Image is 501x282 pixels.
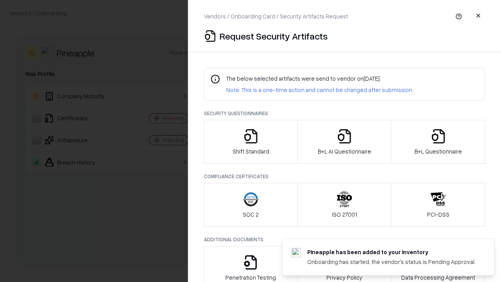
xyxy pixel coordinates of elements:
p: Vendors / Onboarding Card / Security Artifacts Request [204,12,348,20]
p: Note: This is a one-time action and cannot be changed after submission. [226,86,413,94]
p: Additional Documents [204,236,485,243]
p: Shift Standard [232,147,269,155]
button: Shift Standard [204,120,298,164]
p: Security Questionnaires [204,110,485,117]
div: Onboarding has started, the vendor's status is Pending Approval. [307,258,476,266]
p: Privacy Policy [326,273,362,282]
p: B+L AI Questionnaire [318,147,371,155]
p: B+L Questionnaire [414,147,462,155]
p: Penetration Testing [225,273,276,282]
button: SOC 2 [204,183,298,227]
p: ISO 27001 [332,210,357,219]
button: ISO 27001 [297,183,392,227]
img: pineappleenergy.com [292,248,301,257]
div: Pineapple has been added to your inventory [307,248,476,256]
button: B+L Questionnaire [391,120,485,164]
p: Data Processing Agreement [401,273,475,282]
p: SOC 2 [243,210,259,219]
p: Request Security Artifacts [220,30,328,42]
p: The below selected artifacts were send to vendor on [DATE] . [226,74,413,83]
button: B+L AI Questionnaire [297,120,392,164]
p: Compliance Certificates [204,173,485,180]
p: PCI-DSS [427,210,449,219]
button: PCI-DSS [391,183,485,227]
